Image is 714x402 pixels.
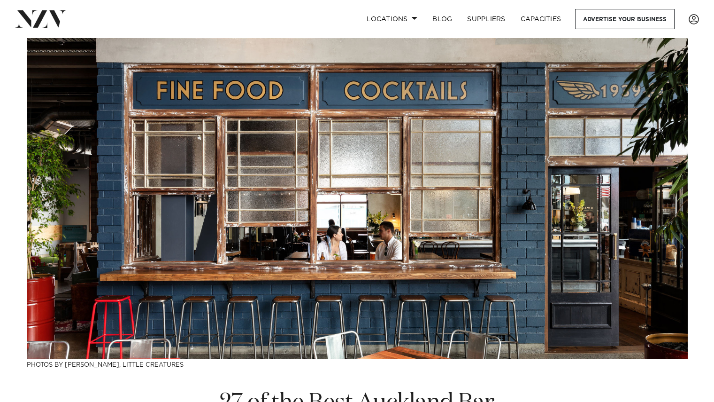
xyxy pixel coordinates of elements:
img: nzv-logo.png [15,10,66,27]
img: 27 of the Best Auckland Bar Venues [27,38,688,359]
a: Locations [359,9,425,29]
a: SUPPLIERS [460,9,513,29]
a: Capacities [513,9,569,29]
h3: Photos by [PERSON_NAME], Little Creatures [27,359,688,369]
a: BLOG [425,9,460,29]
a: Advertise your business [575,9,675,29]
